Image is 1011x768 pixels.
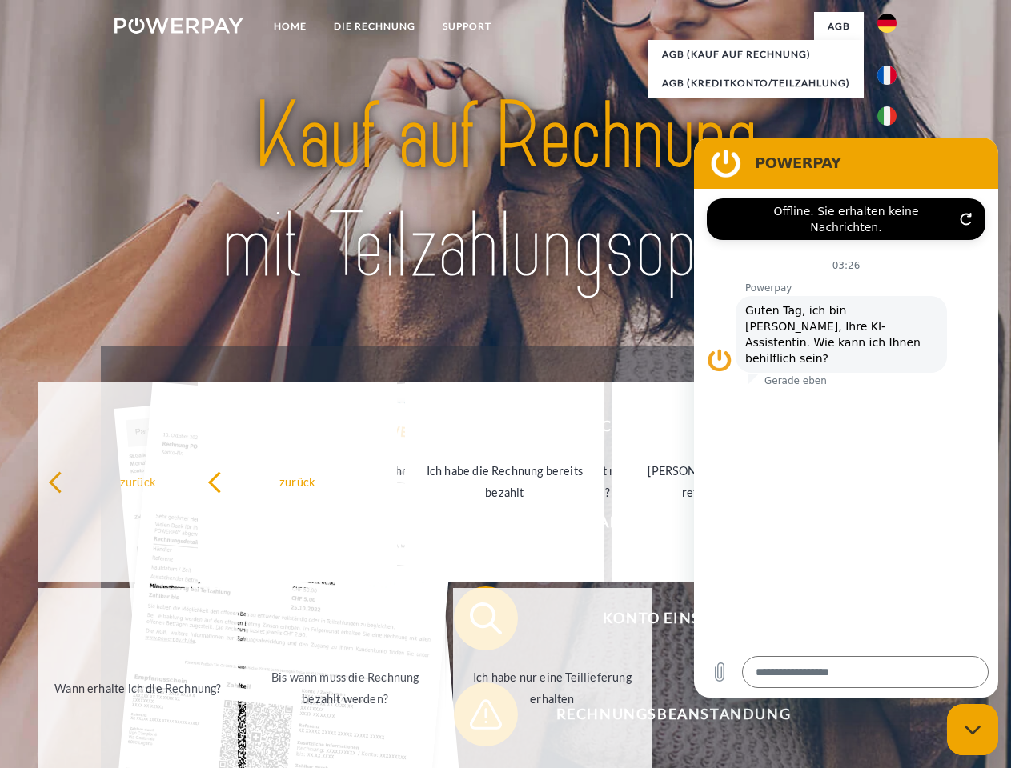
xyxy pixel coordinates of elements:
div: zurück [48,470,228,492]
iframe: Schaltfläche zum Öffnen des Messaging-Fensters; Konversation läuft [947,704,998,755]
span: Konto einsehen [477,586,869,650]
a: SUPPORT [429,12,505,41]
img: de [877,14,897,33]
div: [PERSON_NAME] wurde retourniert [622,460,802,503]
div: Wann erhalte ich die Rechnung? [48,677,228,698]
span: Rechnungsbeanstandung [477,682,869,746]
div: Bis wann muss die Rechnung bezahlt werden? [255,666,435,710]
a: AGB (Kauf auf Rechnung) [648,40,864,69]
div: Ich habe nur eine Teillieferung erhalten [463,666,643,710]
img: title-powerpay_de.svg [153,77,858,306]
a: agb [814,12,864,41]
div: Ich habe die Rechnung bereits bezahlt [415,460,595,503]
a: DIE RECHNUNG [320,12,429,41]
div: zurück [207,470,387,492]
img: it [877,106,897,126]
img: logo-powerpay-white.svg [114,18,243,34]
a: AGB (Kreditkonto/Teilzahlung) [648,69,864,98]
a: Home [260,12,320,41]
iframe: Messaging-Fenster [694,138,998,698]
img: fr [877,66,897,85]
